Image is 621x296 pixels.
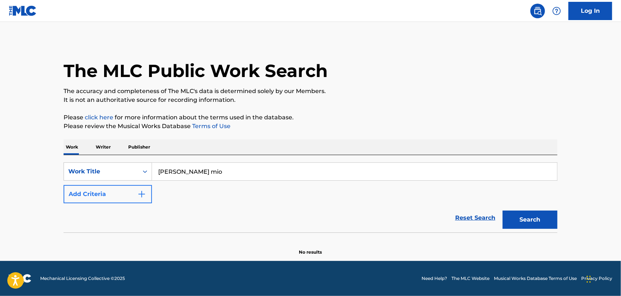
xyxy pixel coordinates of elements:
img: 9d2ae6d4665cec9f34b9.svg [137,190,146,199]
iframe: Chat Widget [584,261,621,296]
img: MLC Logo [9,5,37,16]
span: Mechanical Licensing Collective © 2025 [40,275,125,282]
p: It is not an authoritative source for recording information. [64,96,557,104]
div: Work Title [68,167,134,176]
h1: The MLC Public Work Search [64,60,328,82]
a: Musical Works Database Terms of Use [494,275,577,282]
a: Terms of Use [191,123,231,130]
div: Help [549,4,564,18]
img: search [533,7,542,15]
button: Add Criteria [64,185,152,203]
a: Log In [568,2,612,20]
div: Arrastrar [587,268,591,290]
p: No results [299,240,322,255]
a: Reset Search [452,210,499,226]
p: Please for more information about the terms used in the database. [64,113,557,122]
div: Widget de chat [584,261,621,296]
p: Publisher [126,139,152,155]
img: logo [9,274,31,283]
a: click here [85,114,113,121]
p: Writer [94,139,113,155]
p: The accuracy and completeness of The MLC's data is determined solely by our Members. [64,87,557,96]
a: The MLC Website [452,275,489,282]
a: Privacy Policy [581,275,612,282]
a: Public Search [530,4,545,18]
button: Search [503,211,557,229]
p: Work [64,139,80,155]
a: Need Help? [422,275,447,282]
img: help [552,7,561,15]
form: Search Form [64,162,557,232]
p: Please review the Musical Works Database [64,122,557,131]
